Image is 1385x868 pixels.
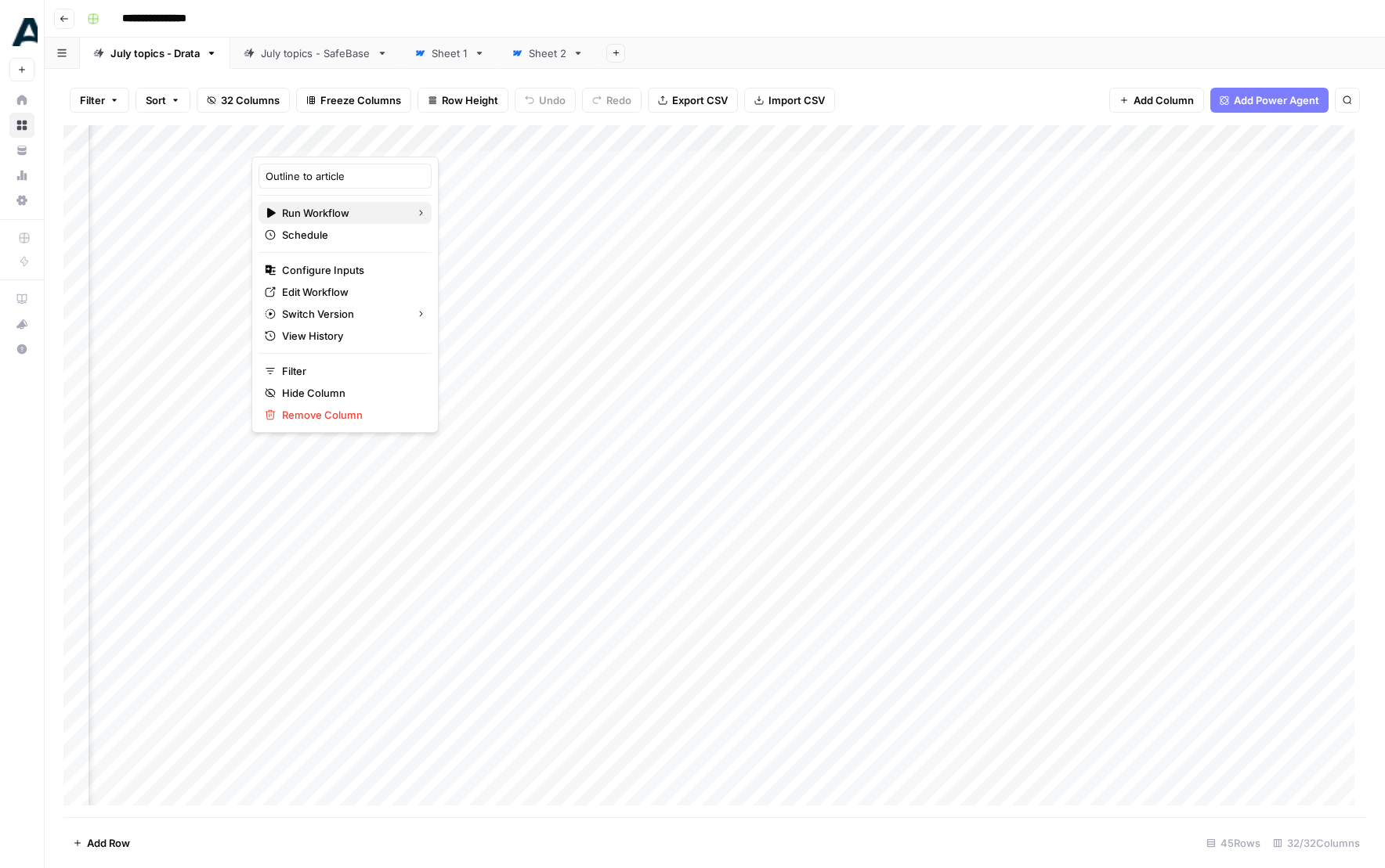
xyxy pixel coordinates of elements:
[282,205,403,221] span: Run Workflow
[648,88,738,113] button: Export CSV
[1267,830,1366,855] div: 32/32 Columns
[582,88,642,113] button: Redo
[282,262,419,278] span: Configure Inputs
[529,45,566,61] div: Sheet 2
[442,92,498,108] span: Row Height
[1200,830,1267,855] div: 45 Rows
[9,113,34,138] a: Browse
[539,92,566,108] span: Undo
[80,92,105,108] span: Filter
[1109,88,1204,113] button: Add Column
[498,38,597,69] a: Sheet 2
[672,92,728,108] span: Export CSV
[282,284,419,300] span: Edit Workflow
[282,407,419,423] span: Remove Column
[282,328,419,344] span: View History
[9,88,34,113] a: Home
[515,88,576,113] button: Undo
[63,830,139,855] button: Add Row
[261,45,371,61] div: July topics - SafeBase
[1210,88,1329,113] button: Add Power Agent
[9,138,34,163] a: Your Data
[9,18,38,46] img: Drata Logo
[282,227,419,243] span: Schedule
[9,13,34,52] button: Workspace: Drata
[9,312,34,337] button: What's new?
[110,45,200,61] div: July topics - Drata
[9,286,34,312] a: AirOps Academy
[80,38,230,69] a: July topics - Drata
[282,385,419,401] span: Hide Column
[768,92,825,108] span: Import CSV
[230,38,401,69] a: July topics - SafeBase
[1134,92,1194,108] span: Add Column
[744,88,835,113] button: Import CSV
[70,88,129,113] button: Filter
[418,88,508,113] button: Row Height
[1234,92,1319,108] span: Add Power Agent
[432,45,468,61] div: Sheet 1
[401,38,498,69] a: Sheet 1
[320,92,401,108] span: Freeze Columns
[606,92,631,108] span: Redo
[282,306,403,322] span: Switch Version
[296,88,411,113] button: Freeze Columns
[9,337,34,362] button: Help + Support
[221,92,280,108] span: 32 Columns
[282,363,419,379] span: Filter
[146,92,166,108] span: Sort
[9,188,34,213] a: Settings
[9,163,34,188] a: Usage
[136,88,190,113] button: Sort
[197,88,290,113] button: 32 Columns
[10,312,34,336] div: What's new?
[87,835,130,851] span: Add Row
